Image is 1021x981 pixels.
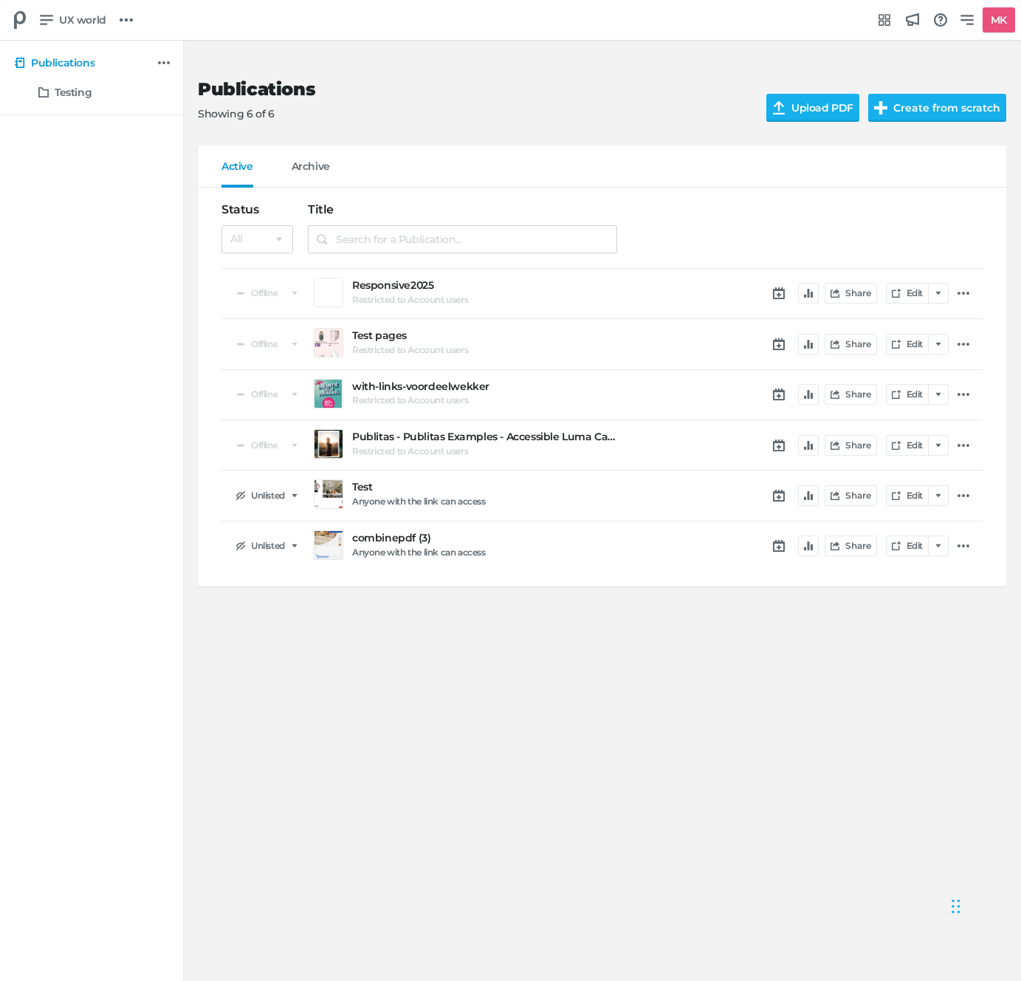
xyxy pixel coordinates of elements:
h6: Restricted to Account users [352,295,468,305]
a: Edit [886,283,929,304]
p: Showing 6 of 6 [198,106,743,122]
input: Search for a Publication... [308,225,617,253]
button: Create from scratch [868,94,1006,122]
a: Schedule Publication [770,284,788,302]
a: Schedule Publication [770,487,788,505]
h6: Restricted to Account users [352,345,468,355]
button: Share [825,283,877,304]
a: Integrations Hub [872,7,897,33]
span: Offline [251,441,278,450]
label: Upload PDF [766,94,859,122]
a: Preview [314,278,343,307]
a: Test [352,481,617,493]
a: Edit [886,435,929,456]
span: Offline [251,390,278,399]
h5: MK [985,8,1013,33]
button: Share [825,384,877,405]
button: Share [825,334,877,355]
a: Preview [314,530,343,560]
a: Schedule Publication [770,537,788,555]
a: Edit [886,485,929,506]
a: Responsive2025 [352,279,617,292]
span: Offline [251,340,278,349]
h6: Restricted to Account users [352,446,468,457]
a: Preview [314,429,343,459]
iframe: Chat Widget [947,869,1021,940]
a: Publications [9,49,154,76]
span: Unlisted [251,491,285,500]
a: Additional actions... [955,386,972,403]
h4: Title [308,202,617,216]
a: Preview [314,379,343,409]
span: UX world [59,12,106,28]
a: Additional actions... [955,537,972,555]
a: Edit [886,536,929,556]
h4: Status [221,202,293,216]
button: Share [825,485,877,506]
a: Edit [886,334,929,355]
div: Drag [952,884,960,929]
a: Publitas - Publitas Examples - Accessible Luma Catalog [352,431,617,443]
a: Active [221,160,253,188]
a: Schedule Publication [770,437,788,454]
a: Archive [292,160,330,188]
a: Additional actions... [955,437,972,454]
h5: Testing [55,86,92,99]
a: Preview [314,328,343,358]
a: with-links-voordeelwekker [352,380,617,393]
a: Preview [314,479,343,509]
a: Schedule Publication [770,386,788,403]
a: Test pages [352,329,617,342]
a: Edit [886,384,929,405]
button: Share [825,435,877,456]
span: Offline [251,289,278,298]
a: Additional actions... [955,284,972,302]
h2: Publications [198,79,743,100]
span: Unlisted [251,541,285,550]
input: Upload PDF [766,94,878,122]
h5: Publications [31,57,94,69]
h6: Restricted to Account users [352,395,468,406]
div: UX world [6,6,34,34]
a: Testing [32,79,148,106]
button: Share [825,536,877,556]
a: Schedule Publication [770,335,788,353]
a: Additional actions... [155,54,173,72]
h6: Anyone with the link can access [352,496,486,507]
a: Additional actions... [955,487,972,505]
h6: Anyone with the link can access [352,547,486,558]
a: Additional actions... [955,335,972,353]
a: combinepdf (3) [352,532,617,544]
